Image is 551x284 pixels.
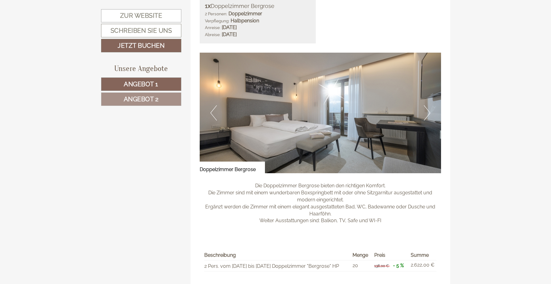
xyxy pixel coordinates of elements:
img: image [200,53,441,173]
th: Beschreibung [204,251,350,260]
span: - 5 % [393,263,404,268]
span: Angebot 2 [124,95,159,103]
th: Summe [408,251,436,260]
a: Zur Website [101,9,181,22]
th: Menge [350,251,372,260]
div: Guten Tag, wie können wir Ihnen helfen? [5,17,102,35]
th: Preis [372,251,408,260]
a: Schreiben Sie uns [101,24,181,37]
span: 138,00 € [374,264,389,268]
small: Anreise: [205,25,221,30]
b: Doppelzimmer [228,11,262,17]
b: Halbpension [231,18,259,24]
small: 2 Personen: [205,11,227,16]
a: Jetzt buchen [101,39,181,52]
small: 08:43 [9,30,99,34]
span: Angebot 1 [124,80,158,88]
b: 1x [205,2,211,9]
div: Unsere Angebote [101,63,181,74]
div: Doppelzimmer Bergrose [200,162,265,173]
td: 2.622,00 € [408,260,436,271]
div: Doppelzimmer Bergrose [205,2,311,10]
small: Verpflegung: [205,18,229,23]
td: 20 [350,260,372,271]
p: Die Doppelzimmer Bergrose bieten den richtigen Komfort. Die Zimmer sind mit einem wunderbaren Box... [200,182,441,224]
b: [DATE] [222,24,237,30]
button: Next [424,105,430,121]
button: Senden [197,159,241,172]
b: [DATE] [222,32,237,37]
div: [GEOGRAPHIC_DATA] [9,18,99,23]
td: 2 Pers. vom [DATE] bis [DATE] Doppelzimmer "Bergrose" HP [204,260,350,271]
button: Previous [210,105,217,121]
small: Abreise: [205,32,221,37]
div: [DATE] [110,5,132,15]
